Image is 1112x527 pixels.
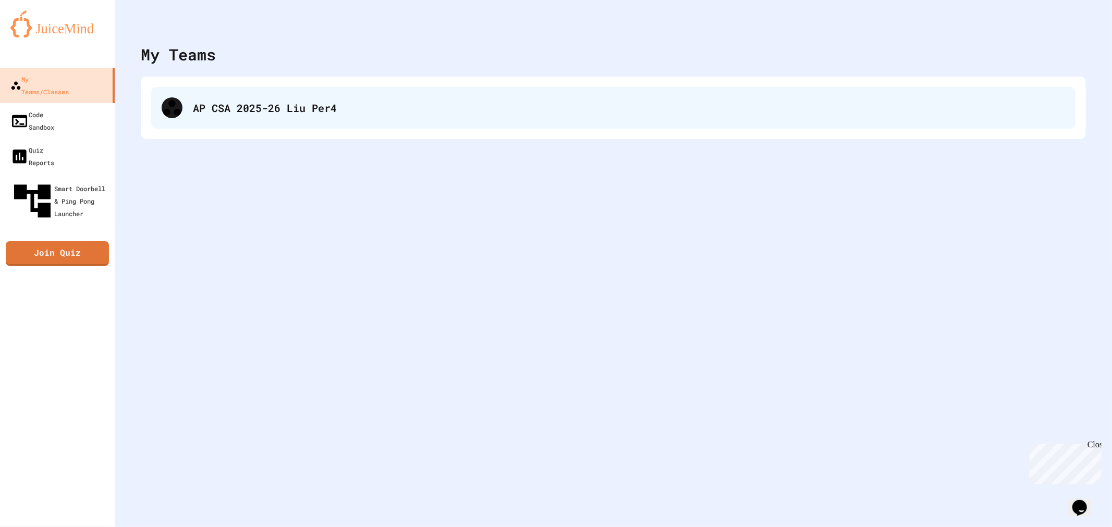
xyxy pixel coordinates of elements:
div: AP CSA 2025-26 Liu Per4 [193,100,1065,116]
div: Quiz Reports [10,144,54,169]
div: My Teams [141,43,216,66]
img: logo-orange.svg [10,10,104,37]
div: AP CSA 2025-26 Liu Per4 [151,87,1076,129]
div: Smart Doorbell & Ping Pong Launcher [10,179,111,223]
div: My Teams/Classes [10,73,69,98]
a: Join Quiz [6,241,109,266]
iframe: chat widget [1068,485,1102,517]
iframe: chat widget [1025,440,1102,484]
div: Chat with us now!Close [4,4,72,66]
div: Code Sandbox [10,108,54,133]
